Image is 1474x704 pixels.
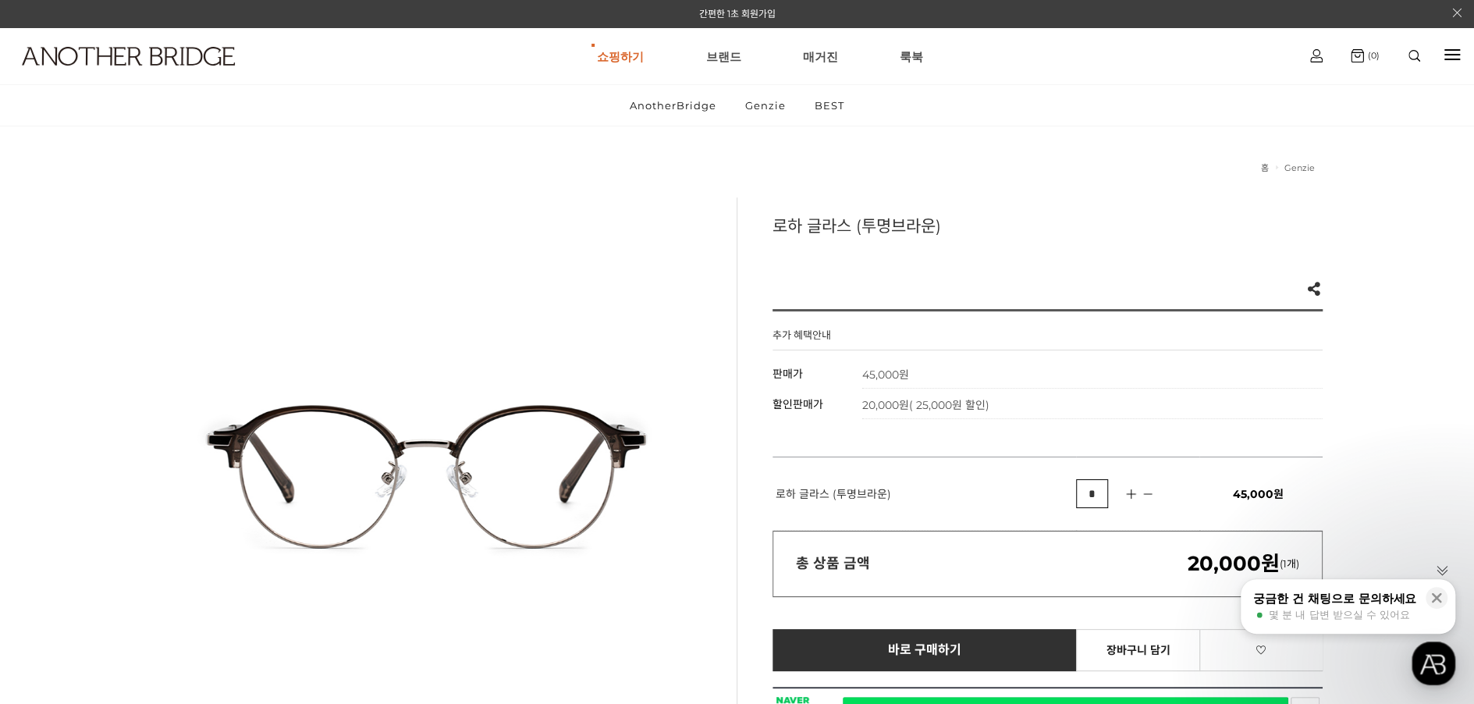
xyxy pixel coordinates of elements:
a: 룩북 [900,28,923,84]
a: BEST [801,85,858,126]
span: 바로 구매하기 [888,643,962,657]
img: cart [1310,49,1323,62]
a: 대화 [103,495,201,534]
h3: 로하 글라스 (투명브라운) [773,213,1323,236]
strong: 45,000원 [862,368,909,382]
img: cart [1351,49,1364,62]
span: 홈 [49,518,59,531]
a: Genzie [1284,162,1315,173]
a: Genzie [732,85,799,126]
a: 홈 [1261,162,1269,173]
a: AnotherBridge [616,85,730,126]
span: 대화 [143,519,162,532]
a: 브랜드 [706,28,741,84]
span: ( 25,000원 할인) [909,398,989,412]
a: 바로 구매하기 [773,629,1078,671]
td: 로하 글라스 (투명브라운) [773,457,1077,531]
span: 설정 [241,518,260,531]
img: search [1408,50,1420,62]
span: 할인판매가 [773,397,823,411]
img: 수량감소 [1137,487,1158,501]
a: 매거진 [803,28,838,84]
a: 쇼핑하기 [597,28,644,84]
a: 장바구니 담기 [1076,629,1200,671]
h4: 추가 혜택안내 [773,327,831,350]
a: 간편한 1초 회원가입 [699,8,776,20]
a: 설정 [201,495,300,534]
a: 홈 [5,495,103,534]
span: (0) [1364,50,1380,61]
img: 수량증가 [1119,486,1142,502]
strong: 총 상품 금액 [796,555,870,572]
a: logo [8,47,229,104]
span: 판매가 [773,367,803,381]
span: 45,000원 [1233,487,1284,501]
img: logo [22,47,235,66]
span: 20,000원 [862,398,989,412]
span: (1개) [1188,557,1299,570]
em: 20,000원 [1188,551,1280,576]
a: (0) [1351,49,1380,62]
